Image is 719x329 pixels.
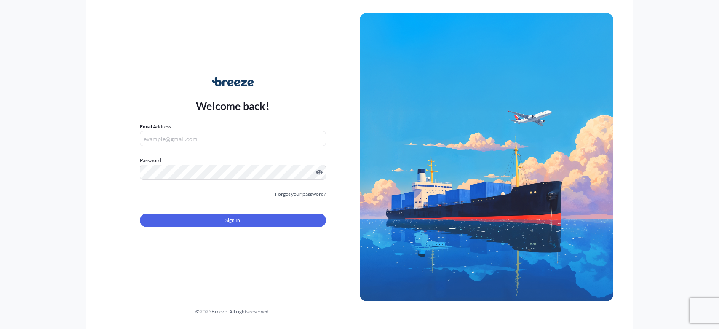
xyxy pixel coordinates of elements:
label: Email Address [140,123,171,131]
input: example@gmail.com [140,131,326,146]
label: Password [140,156,326,165]
span: Sign In [225,216,240,225]
div: © 2025 Breeze. All rights reserved. [106,308,360,316]
p: Welcome back! [196,99,270,112]
button: Show password [316,169,323,176]
button: Sign In [140,214,326,227]
img: Ship illustration [360,13,613,301]
a: Forgot your password? [275,190,326,198]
